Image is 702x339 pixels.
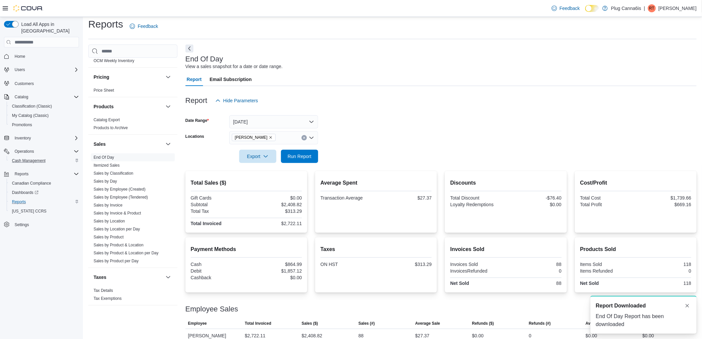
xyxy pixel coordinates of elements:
button: Reports [1,169,82,179]
button: Run Report [281,150,318,163]
button: Operations [1,147,82,156]
span: Customers [12,79,79,87]
a: Sales by Invoice [94,203,122,208]
div: Total Tax [191,209,245,214]
strong: Net Sold [580,281,599,286]
span: Sales by Invoice & Product [94,211,141,216]
div: $313.29 [247,209,302,214]
a: Sales by Invoice & Product [94,211,141,215]
div: View a sales snapshot for a date or date range. [185,63,283,70]
a: Sales by Employee (Tendered) [94,195,148,200]
button: Pricing [164,73,172,81]
a: [US_STATE] CCRS [9,207,49,215]
div: 88 [507,281,562,286]
div: Randy Tay [648,4,656,12]
a: Dashboards [9,189,41,197]
a: Sales by Product [94,235,124,239]
span: Refunds (#) [529,321,551,326]
span: Settings [15,222,29,227]
span: Settings [12,220,79,229]
button: Operations [12,147,37,155]
div: 88 [507,262,562,267]
button: Inventory [12,134,34,142]
h3: Report [185,97,207,105]
h3: Taxes [94,274,106,281]
a: Cash Management [9,157,48,165]
a: Home [12,52,28,60]
span: Sales by Product per Day [94,258,139,264]
div: $313.29 [378,262,432,267]
div: $0.00 [507,202,562,207]
span: Sales (#) [358,321,375,326]
button: Catalog [1,92,82,102]
div: Notification [596,302,691,310]
span: Reports [15,171,29,177]
span: Sales by Location [94,218,125,224]
span: Inventory [12,134,79,142]
div: Cash [191,262,245,267]
span: Promotions [12,122,32,127]
div: $0.00 [247,275,302,280]
a: OCM Weekly Inventory [94,58,134,63]
div: $2,722.11 [247,221,302,226]
p: [PERSON_NAME] [659,4,697,12]
button: Taxes [94,274,163,281]
div: $0.00 [247,195,302,201]
span: Classification (Classic) [12,104,52,109]
button: Home [1,51,82,61]
button: Products [94,103,163,110]
div: $1,739.66 [637,195,691,201]
span: Washington CCRS [9,207,79,215]
a: My Catalog (Classic) [9,112,51,120]
span: Tax Exemptions [94,296,122,301]
span: Run Report [288,153,312,160]
span: Sales by Product [94,234,124,240]
button: [US_STATE] CCRS [7,207,82,216]
div: Debit [191,268,245,274]
span: Operations [15,149,34,154]
h2: Cost/Profit [580,179,691,187]
h3: Products [94,103,114,110]
a: Sales by Product per Day [94,259,139,263]
button: Open list of options [309,135,314,140]
button: Cash Management [7,156,82,165]
span: Sales by Day [94,179,117,184]
span: Sales by Product & Location per Day [94,250,159,256]
button: Inventory [1,133,82,143]
button: Pricing [94,74,163,80]
span: Catalog [12,93,79,101]
span: Users [15,67,25,72]
div: Sales [88,153,177,268]
div: Subtotal [191,202,245,207]
a: Tax Details [94,288,113,293]
span: Catalog Export [94,117,120,123]
span: Total Invoiced [245,321,271,326]
span: Inventory [15,135,31,141]
h3: End Of Day [185,55,223,63]
div: Gift Cards [191,195,245,201]
button: Customers [1,78,82,88]
div: -$76.40 [507,195,562,201]
h2: Discounts [450,179,561,187]
input: Dark Mode [585,5,599,12]
button: Sales [164,140,172,148]
div: $1,857.12 [247,268,302,274]
span: Hide Parameters [223,97,258,104]
strong: Net Sold [450,281,469,286]
div: 0 [507,268,562,274]
div: Taxes [88,287,177,305]
a: Itemized Sales [94,163,120,168]
a: Settings [12,221,32,229]
button: Hide Parameters [213,94,261,107]
button: [DATE] [229,115,318,128]
span: Average Sale [415,321,440,326]
button: Users [1,65,82,74]
a: Customers [12,80,36,88]
span: Cash Management [12,158,45,163]
span: Cash Management [9,157,79,165]
span: Canadian Compliance [12,181,51,186]
div: 0 [637,268,691,274]
div: $27.37 [378,195,432,201]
